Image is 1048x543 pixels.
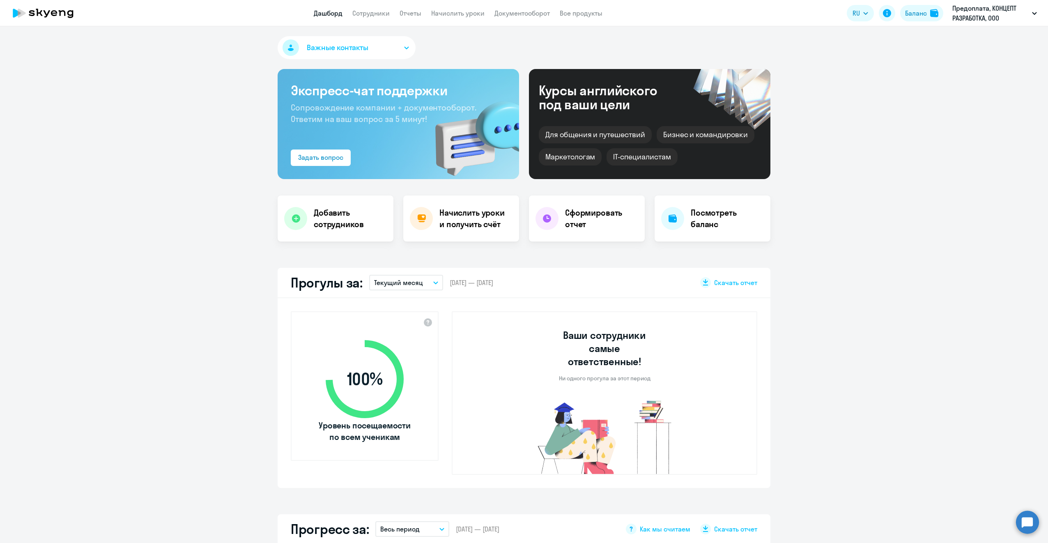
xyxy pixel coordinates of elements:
p: Предоплата, КОНЦЕПТ РАЗРАБОТКА, ООО [952,3,1029,23]
span: Важные контакты [307,42,368,53]
a: Документооборот [494,9,550,17]
div: Для общения и путешествий [539,126,652,143]
h4: Посмотреть баланс [691,207,764,230]
div: IT-специалистам [607,148,677,166]
h3: Ваши сотрудники самые ответственные! [552,329,657,368]
a: Все продукты [560,9,602,17]
div: Баланс [905,8,927,18]
button: RU [847,5,874,21]
div: Маркетологам [539,148,602,166]
a: Дашборд [314,9,342,17]
a: Отчеты [400,9,421,17]
span: [DATE] — [DATE] [456,525,499,534]
span: RU [853,8,860,18]
span: Как мы считаем [640,525,690,534]
button: Предоплата, КОНЦЕПТ РАЗРАБОТКА, ООО [948,3,1041,23]
img: bg-img [423,87,519,179]
h4: Сформировать отчет [565,207,638,230]
h3: Экспресс-чат поддержки [291,82,506,99]
div: Задать вопрос [298,152,343,162]
img: no-truants [522,398,687,474]
p: Текущий месяц [374,278,423,288]
button: Текущий месяц [369,275,443,290]
a: Начислить уроки [431,9,485,17]
span: Скачать отчет [714,525,757,534]
span: Уровень посещаемости по всем ученикам [317,420,412,443]
h2: Прогулы за: [291,274,363,291]
h2: Прогресс за: [291,521,369,537]
div: Бизнес и командировки [657,126,754,143]
button: Весь период [375,521,449,537]
a: Сотрудники [352,9,390,17]
h4: Добавить сотрудников [314,207,387,230]
span: [DATE] — [DATE] [450,278,493,287]
span: Сопровождение компании + документооборот. Ответим на ваш вопрос за 5 минут! [291,102,476,124]
h4: Начислить уроки и получить счёт [439,207,511,230]
button: Важные контакты [278,36,416,59]
p: Ни одного прогула за этот период [559,375,650,382]
img: balance [930,9,938,17]
button: Задать вопрос [291,150,351,166]
span: Скачать отчет [714,278,757,287]
button: Балансbalance [900,5,943,21]
p: Весь период [380,524,420,534]
div: Курсы английского под ваши цели [539,83,679,111]
span: 100 % [317,369,412,389]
